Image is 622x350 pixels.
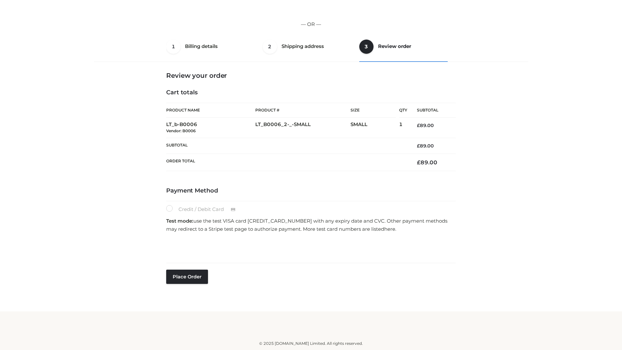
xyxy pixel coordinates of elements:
small: Vendor: B0006 [166,128,196,133]
button: Place order [166,270,208,284]
td: LT_b-B0006 [166,118,255,138]
bdi: 89.00 [417,143,434,149]
th: Subtotal [166,138,407,154]
label: Credit / Debit Card [166,205,242,214]
p: — OR — [96,20,526,29]
th: Subtotal [407,103,456,118]
h4: Cart totals [166,89,456,96]
th: Product # [255,103,351,118]
h3: Review your order [166,72,456,79]
bdi: 89.00 [417,159,437,166]
bdi: 89.00 [417,122,434,128]
h4: Payment Method [166,187,456,194]
th: Qty [399,103,407,118]
a: here [384,226,395,232]
strong: Test mode: [166,218,193,224]
td: 1 [399,118,407,138]
td: SMALL [351,118,399,138]
iframe: Secure payment input frame [165,235,455,259]
th: Product Name [166,103,255,118]
span: £ [417,143,420,149]
span: £ [417,122,420,128]
th: Order Total [166,154,407,171]
th: Size [351,103,396,118]
p: use the test VISA card [CREDIT_CARD_NUMBER] with any expiry date and CVC. Other payment methods m... [166,217,456,233]
td: LT_B0006_2-_-SMALL [255,118,351,138]
img: Credit / Debit Card [227,206,239,214]
span: £ [417,159,420,166]
div: © 2025 [DOMAIN_NAME] Limited. All rights reserved. [96,340,526,347]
